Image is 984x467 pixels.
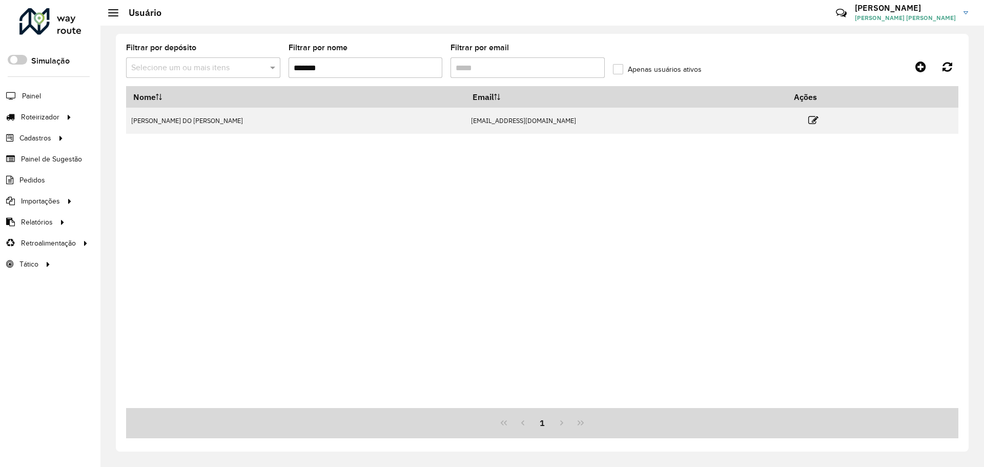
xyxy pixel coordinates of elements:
[31,55,70,67] label: Simulação
[613,64,702,75] label: Apenas usuários ativos
[21,112,59,123] span: Roteirizador
[289,42,347,54] label: Filtrar por nome
[19,133,51,144] span: Cadastros
[126,108,465,134] td: [PERSON_NAME] DO [PERSON_NAME]
[808,113,818,127] a: Editar
[21,238,76,249] span: Retroalimentação
[465,108,787,134] td: [EMAIL_ADDRESS][DOMAIN_NAME]
[19,259,38,270] span: Tático
[126,86,465,108] th: Nome
[532,413,552,433] button: 1
[855,3,956,13] h3: [PERSON_NAME]
[830,2,852,24] a: Contato Rápido
[450,42,509,54] label: Filtrar por email
[19,175,45,186] span: Pedidos
[465,86,787,108] th: Email
[855,13,956,23] span: [PERSON_NAME] [PERSON_NAME]
[21,154,82,165] span: Painel de Sugestão
[21,217,53,228] span: Relatórios
[22,91,41,101] span: Painel
[787,86,848,108] th: Ações
[126,42,196,54] label: Filtrar por depósito
[118,7,161,18] h2: Usuário
[21,196,60,207] span: Importações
